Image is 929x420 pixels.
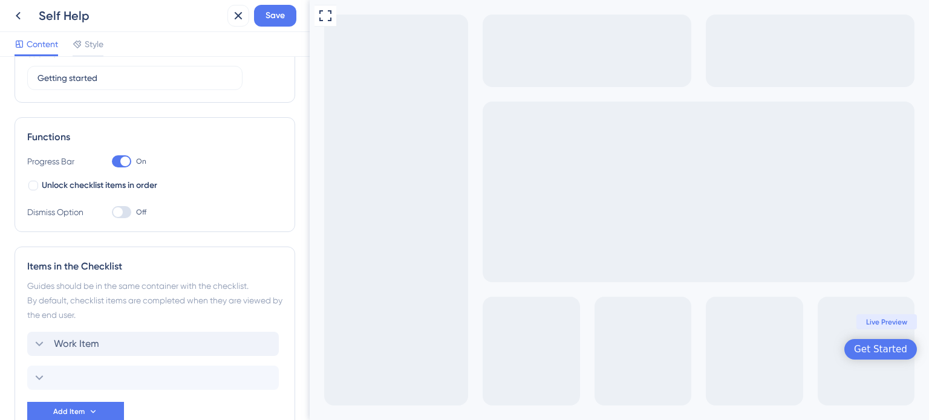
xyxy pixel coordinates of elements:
[136,207,146,217] span: Off
[85,37,103,51] span: Style
[39,7,223,24] div: Self Help
[544,343,598,355] div: Get Started
[27,37,58,51] span: Content
[27,279,282,322] div: Guides should be in the same container with the checklist. By default, checklist items are comple...
[42,178,157,193] span: Unlock checklist items in order
[535,339,607,360] div: Open Get Started checklist
[54,337,99,351] span: Work Item
[266,8,285,23] span: Save
[27,259,282,274] div: Items in the Checklist
[254,5,296,27] button: Save
[37,71,232,85] input: Header 2
[136,157,146,166] span: On
[27,130,282,144] div: Functions
[27,205,88,219] div: Dismiss Option
[556,317,598,327] span: Live Preview
[27,154,88,169] div: Progress Bar
[53,407,85,416] span: Add Item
